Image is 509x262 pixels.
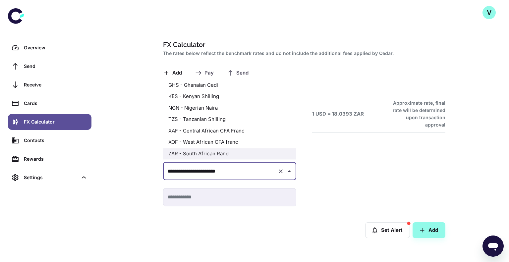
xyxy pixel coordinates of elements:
div: Receive [24,81,87,88]
iframe: Button to launch messaging window [482,236,504,257]
div: FX Calculator [24,118,87,126]
h2: The rates below reflect the benchmark rates and do not include the additional fees applied by Cedar. [163,50,443,57]
li: XAF - Central African CFA Franc [163,125,296,137]
a: Cards [8,95,91,111]
button: V [482,6,496,19]
li: TZS - Tanzanian Shilling [163,114,296,125]
li: GHS - Ghanaian Cedi [163,79,296,91]
div: Settings [8,170,91,185]
button: Add [413,222,445,238]
button: Set Alert [365,222,410,238]
span: Pay [204,70,214,76]
h6: 1 USD = 18.0393 ZAR [312,110,364,118]
a: Receive [8,77,91,93]
a: Rewards [8,151,91,167]
li: NGN - Nigerian Naira [163,102,296,114]
button: Clear [276,167,285,176]
li: KES - Kenyan Shilling [163,91,296,102]
button: Close [285,167,294,176]
a: Overview [8,40,91,56]
a: Contacts [8,132,91,148]
div: Overview [24,44,87,51]
div: Contacts [24,137,87,144]
h6: Approximate rate, final rate will be determined upon transaction approval [385,99,445,129]
span: Add [172,70,182,76]
div: Cards [24,100,87,107]
div: Send [24,63,87,70]
li: ZAR - South African Rand [163,148,296,160]
li: XOF - West African CFA franc [163,136,296,148]
h1: FX Calculator [163,40,443,50]
span: Send [236,70,249,76]
a: Send [8,58,91,74]
div: Rewards [24,155,87,163]
div: Settings [24,174,78,181]
a: FX Calculator [8,114,91,130]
